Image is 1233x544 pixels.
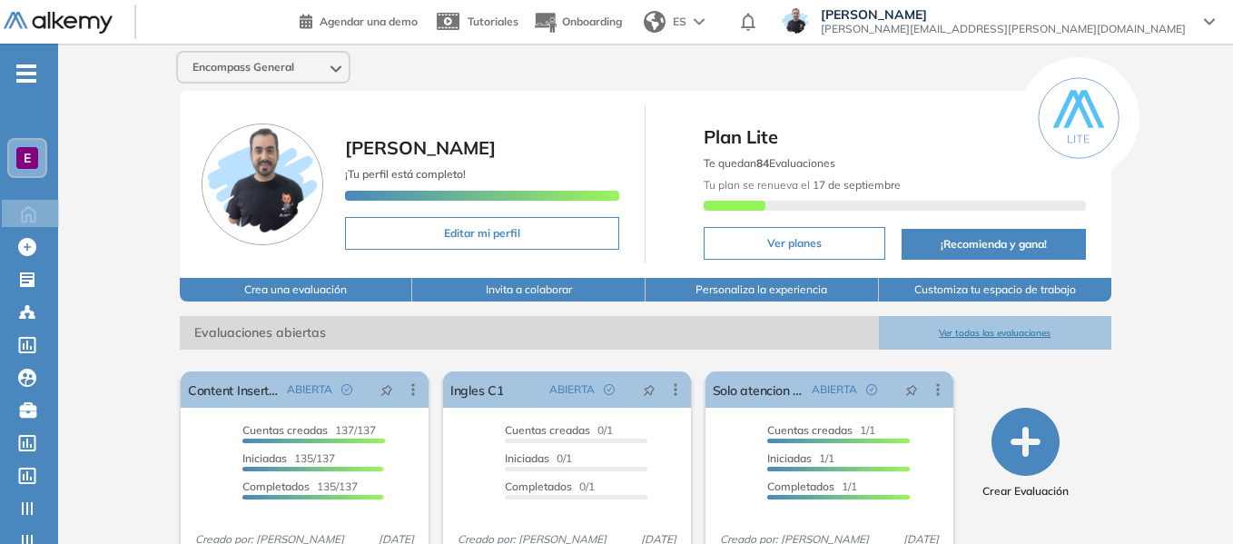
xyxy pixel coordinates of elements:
span: 135/137 [242,480,358,493]
span: Tu plan se renueva el [704,178,901,192]
span: Plan Lite [704,124,1086,151]
span: 0/1 [505,480,595,493]
span: 1/1 [767,423,875,437]
span: [PERSON_NAME] [821,7,1186,22]
button: Ver todas las evaluaciones [879,316,1112,350]
span: Tutoriales [468,15,518,28]
span: Cuentas creadas [242,423,328,437]
span: Te quedan Evaluaciones [704,156,835,170]
a: Ingles C1 [450,371,504,408]
span: check-circle [341,384,352,395]
button: Invita a colaborar [412,278,646,302]
span: Agendar una demo [320,15,418,28]
span: Iniciadas [505,451,549,465]
span: 1/1 [767,451,834,465]
span: 137/137 [242,423,376,437]
span: Encompass General [192,60,294,74]
button: pushpin [892,375,932,404]
span: check-circle [604,384,615,395]
span: 1/1 [767,480,857,493]
span: Cuentas creadas [505,423,590,437]
button: pushpin [629,375,669,404]
img: Foto de perfil [202,124,323,245]
button: ¡Recomienda y gana! [902,229,1086,260]
span: Completados [242,480,310,493]
i: - [16,72,36,75]
span: Cuentas creadas [767,423,853,437]
span: Completados [505,480,572,493]
span: E [24,151,31,165]
b: 84 [756,156,769,170]
span: ABIERTA [287,381,332,398]
span: Crear Evaluación [982,483,1069,499]
button: pushpin [367,375,407,404]
span: Onboarding [562,15,622,28]
span: pushpin [380,382,393,397]
span: ABIERTA [812,381,857,398]
button: Crea una evaluación [180,278,413,302]
span: Completados [767,480,834,493]
a: Solo atencion al detalle + Ingles C1 [713,371,804,408]
span: 135/137 [242,451,335,465]
span: check-circle [866,384,877,395]
span: ¡Tu perfil está completo! [345,167,466,181]
a: Content Insertion Ops. [188,371,280,408]
span: ES [673,14,686,30]
img: Logo [4,12,113,35]
button: Personaliza la experiencia [646,278,879,302]
span: pushpin [643,382,656,397]
a: Agendar una demo [300,9,418,31]
button: Customiza tu espacio de trabajo [879,278,1112,302]
span: Iniciadas [767,451,812,465]
span: [PERSON_NAME] [345,136,496,159]
img: arrow [694,18,705,25]
img: world [644,11,666,33]
span: pushpin [905,382,918,397]
button: Editar mi perfil [345,217,620,250]
span: 0/1 [505,423,613,437]
b: 17 de septiembre [810,178,901,192]
span: Iniciadas [242,451,287,465]
span: 0/1 [505,451,572,465]
span: [PERSON_NAME][EMAIL_ADDRESS][PERSON_NAME][DOMAIN_NAME] [821,22,1186,36]
span: ABIERTA [549,381,595,398]
button: Ver planes [704,227,885,260]
button: Onboarding [533,3,622,42]
span: Evaluaciones abiertas [180,316,879,350]
button: Crear Evaluación [982,408,1069,499]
